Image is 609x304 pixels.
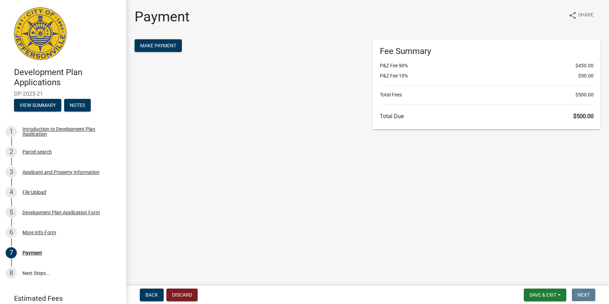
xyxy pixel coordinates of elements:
wm-modal-confirm: Summary [14,103,61,108]
div: 7 [6,247,17,258]
button: View Summary [14,99,61,112]
h1: Payment [135,8,190,25]
div: Applicant and Property Information [22,170,100,175]
span: $450.00 [575,62,594,69]
span: Share [578,11,594,20]
span: $500.00 [573,113,594,120]
wm-modal-confirm: Notes [64,103,91,108]
h6: Fee Summary [380,46,594,56]
span: Save & Exit [529,292,556,298]
button: Save & Exit [524,289,566,301]
div: Parcel search [22,149,52,154]
span: $500.00 [575,91,594,99]
img: City of Jeffersonville, Indiana [14,7,67,60]
button: Discard [166,289,198,301]
button: Make Payment [135,39,182,52]
span: DP-2025-21 [14,90,112,97]
button: Notes [64,99,91,112]
button: shareShare [563,8,599,22]
button: Next [572,289,595,301]
li: P&Z Fee 10% [380,72,594,80]
div: File Upload [22,190,46,195]
div: Payment [22,250,42,255]
h4: Development Plan Applications [14,67,121,88]
li: Total Fees [380,91,594,99]
div: More Info Form [22,230,56,235]
h6: Total Due [380,113,594,120]
span: Make Payment [140,43,176,48]
div: Development Plan Application Form [22,210,100,215]
button: Back [140,289,164,301]
li: P&Z Fee 90% [380,62,594,69]
div: 8 [6,268,17,279]
span: $50.00 [578,72,594,80]
div: 4 [6,187,17,198]
div: 6 [6,227,17,238]
div: 2 [6,146,17,157]
div: 1 [6,126,17,137]
div: 3 [6,167,17,178]
i: share [568,11,577,20]
div: Introduction to Development Plan Application [22,127,115,136]
div: 5 [6,207,17,218]
span: Back [145,292,158,298]
span: Next [577,292,590,298]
